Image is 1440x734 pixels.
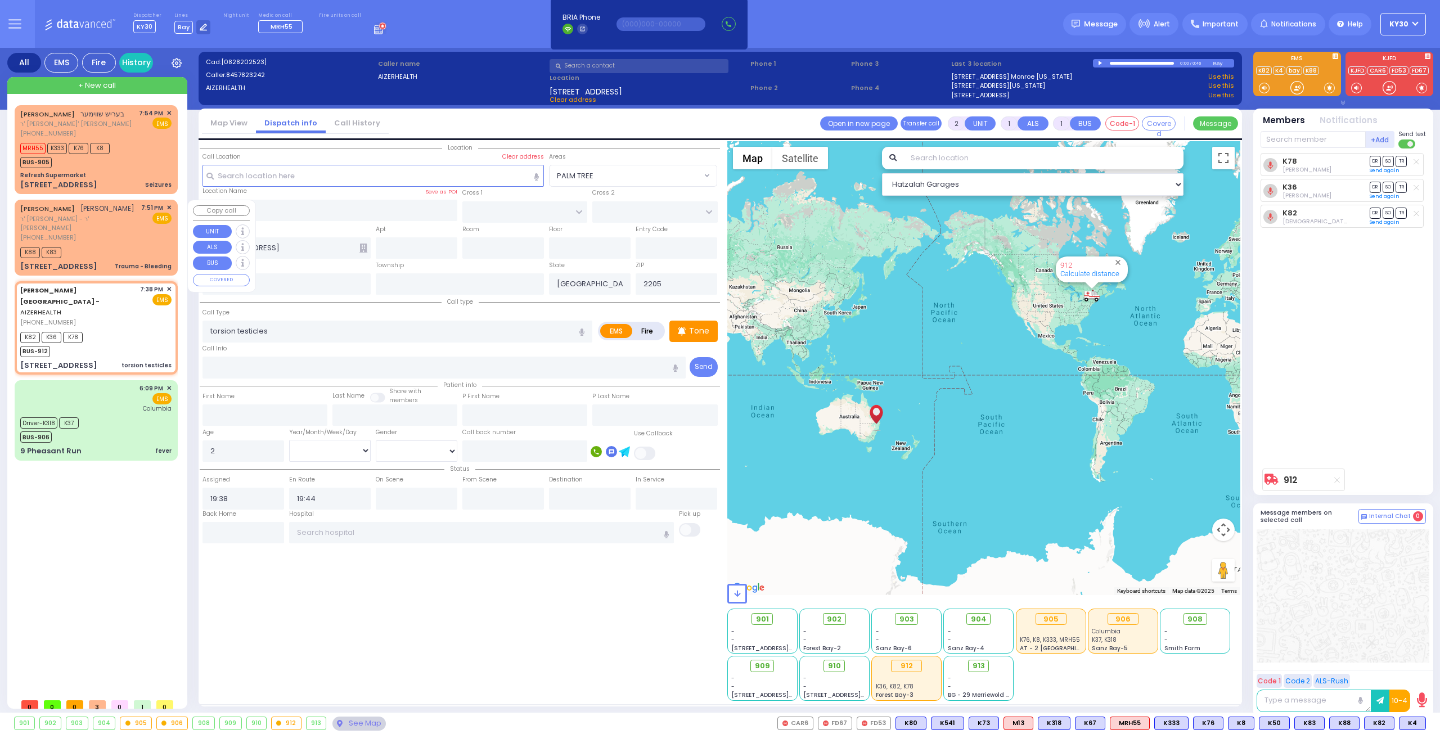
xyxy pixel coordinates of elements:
[827,614,841,625] span: 902
[20,129,76,138] span: [PHONE_NUMBER]
[134,700,151,709] span: 1
[828,660,841,672] span: 910
[119,53,153,73] a: History
[332,391,364,400] label: Last Name
[438,381,482,389] span: Patient info
[20,247,40,258] span: K88
[376,225,386,234] label: Apt
[1060,269,1119,278] a: Calculate distance
[1348,66,1366,75] a: KJFD
[1383,182,1394,192] span: SO
[425,188,457,196] label: Save as POI
[1364,717,1394,730] div: BLS
[20,233,76,242] span: [PHONE_NUMBER]
[1110,717,1150,730] div: ALS
[636,225,668,234] label: Entry Code
[750,83,847,93] span: Phone 2
[376,475,403,484] label: On Scene
[1212,519,1235,541] button: Map camera controls
[1092,644,1128,652] span: Sanz Bay-5
[1253,56,1341,64] label: EMS
[1370,219,1399,226] a: Send again
[66,717,88,730] div: 903
[857,717,891,730] div: FD53
[289,428,371,437] div: Year/Month/Week/Day
[20,332,40,343] span: K82
[823,721,829,726] img: red-radio-icon.svg
[1108,613,1138,625] div: 906
[820,116,898,130] a: Open in new page
[634,429,673,438] label: Use Callback
[1038,717,1070,730] div: BLS
[20,179,97,191] div: [STREET_ADDRESS]
[1164,627,1168,636] span: -
[42,247,61,258] span: K83
[1383,156,1394,166] span: SO
[1329,717,1360,730] div: BLS
[1060,261,1072,269] a: 912
[903,147,1184,169] input: Search location
[782,721,788,726] img: red-radio-icon.svg
[157,717,188,730] div: 906
[141,204,163,212] span: 7:51 PM
[1193,116,1238,130] button: Message
[202,152,241,161] label: Call Location
[1190,57,1192,70] div: /
[895,717,926,730] div: BLS
[80,109,124,119] span: בעריש שווימער
[951,81,1045,91] a: [STREET_ADDRESS][US_STATE]
[206,70,374,80] label: Caller:
[20,143,46,154] span: MRH55
[1154,717,1189,730] div: BLS
[442,298,479,306] span: Call type
[166,203,172,213] span: ✕
[730,580,767,595] a: Open this area in Google Maps (opens a new window)
[307,717,326,730] div: 913
[202,392,235,401] label: First Name
[969,717,999,730] div: BLS
[731,627,735,636] span: -
[20,110,75,119] a: [PERSON_NAME]
[1164,644,1200,652] span: Smith Farm
[89,700,106,709] span: 3
[549,225,562,234] label: Floor
[876,691,913,699] span: Forest Bay-3
[202,187,247,196] label: Location Name
[20,431,52,443] span: BUS-906
[272,717,301,730] div: 912
[679,510,700,519] label: Pick up
[550,59,728,73] input: Search a contact
[1367,66,1388,75] a: CAR6
[1070,116,1101,130] button: BUS
[803,674,807,682] span: -
[951,72,1072,82] a: [STREET_ADDRESS] Monroe [US_STATE]
[971,614,987,625] span: 904
[1083,289,1100,303] div: 912
[174,21,193,34] span: Bay
[166,384,172,393] span: ✕
[948,644,984,652] span: Sanz Bay-4
[90,143,110,154] span: K8
[550,165,701,186] span: PALM TREE
[378,72,546,82] label: AIZERHEALTH
[166,285,172,294] span: ✕
[1273,66,1285,75] a: K4
[59,417,79,429] span: K37
[271,22,292,31] span: MRH55
[359,244,367,253] span: Other building occupants
[115,262,172,271] div: Trauma - Bleeding
[289,475,315,484] label: En Route
[948,682,951,691] span: -
[1084,19,1118,30] span: Message
[731,644,838,652] span: [STREET_ADDRESS][PERSON_NAME]
[319,12,361,19] label: Fire units on call
[1228,717,1254,730] div: BLS
[378,59,546,69] label: Caller name
[1142,116,1176,130] button: Covered
[600,324,633,338] label: EMS
[901,116,942,130] button: Transfer call
[389,387,421,395] small: Share with
[1396,208,1407,218] span: TR
[47,143,67,154] span: K333
[289,522,674,543] input: Search hospital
